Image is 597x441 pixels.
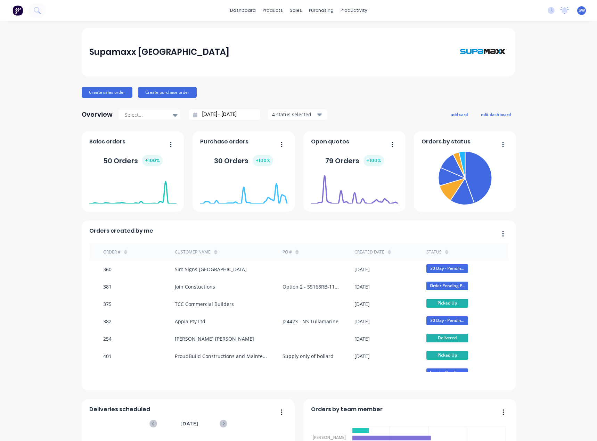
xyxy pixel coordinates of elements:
[103,249,121,255] div: Order #
[354,300,370,308] div: [DATE]
[354,266,370,273] div: [DATE]
[89,45,229,59] div: Supamaxx [GEOGRAPHIC_DATA]
[283,370,309,377] div: P/O 329361
[253,155,273,166] div: + 100 %
[175,318,205,325] div: Appia Pty Ltd
[283,283,341,290] div: Option 2 - SS168RB-1100 - [GEOGRAPHIC_DATA] [GEOGRAPHIC_DATA]
[103,155,163,166] div: 50 Orders
[426,316,468,325] span: 30 Day - Pendin...
[175,370,223,377] div: [GEOGRAPHIC_DATA]
[227,5,259,16] a: dashboard
[103,300,112,308] div: 375
[259,5,286,16] div: products
[422,138,471,146] span: Orders by status
[175,283,215,290] div: Join Constuctions
[311,405,383,414] span: Orders by team member
[89,138,125,146] span: Sales orders
[354,370,370,377] div: [DATE]
[175,266,247,273] div: Sim Signs [GEOGRAPHIC_DATA]
[354,335,370,342] div: [DATE]
[175,300,234,308] div: TCC Commercial Builders
[89,405,150,414] span: Deliveries scheduled
[283,352,334,360] div: Supply only of bollard
[103,283,112,290] div: 381
[142,155,163,166] div: + 100 %
[363,155,384,166] div: + 100 %
[103,352,112,360] div: 401
[426,249,442,255] div: status
[272,111,316,118] div: 4 status selected
[354,249,384,255] div: Created date
[305,5,337,16] div: purchasing
[579,7,585,14] span: SW
[426,351,468,360] span: Picked Up
[354,318,370,325] div: [DATE]
[180,420,198,427] span: [DATE]
[103,266,112,273] div: 360
[89,227,153,235] span: Orders created by me
[311,138,349,146] span: Open quotes
[175,249,211,255] div: Customer Name
[283,318,338,325] div: J24423 - NS Tullamarine
[426,282,468,290] span: Order Pending P...
[138,87,197,98] button: Create purchase order
[325,155,384,166] div: 79 Orders
[354,283,370,290] div: [DATE]
[103,370,112,377] div: 366
[337,5,371,16] div: productivity
[426,299,468,308] span: Picked Up
[82,87,132,98] button: Create sales order
[426,334,468,342] span: Delivered
[214,155,273,166] div: 30 Orders
[13,5,23,16] img: Factory
[82,108,113,122] div: Overview
[459,35,508,69] img: Supamaxx Australia
[476,110,515,119] button: edit dashboard
[283,249,292,255] div: PO #
[175,335,254,342] div: [PERSON_NAME] [PERSON_NAME]
[103,318,112,325] div: 382
[268,109,327,120] button: 4 status selected
[200,138,248,146] span: Purchase orders
[426,368,468,377] span: Invoice Pending...
[426,264,468,273] span: 30 Day - Pendin...
[446,110,472,119] button: add card
[175,352,269,360] div: ProudBuild Constructions and Maintenance
[286,5,305,16] div: sales
[354,352,370,360] div: [DATE]
[103,335,112,342] div: 254
[313,434,346,440] tspan: [PERSON_NAME]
